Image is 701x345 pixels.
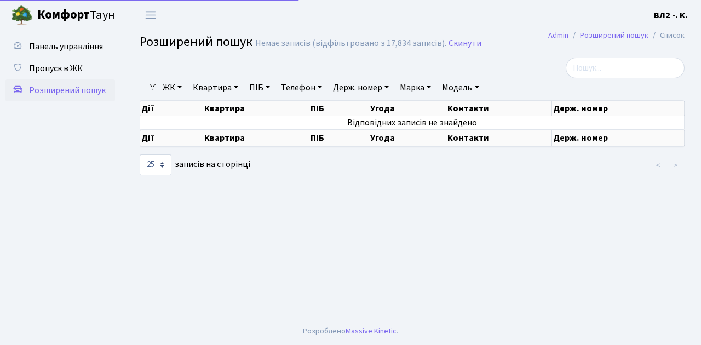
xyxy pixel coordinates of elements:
a: Квартира [188,78,243,97]
select: записів на сторінці [140,154,171,175]
input: Пошук... [566,58,685,78]
button: Переключити навігацію [137,6,164,24]
th: Держ. номер [552,101,685,116]
a: ВЛ2 -. К. [654,9,688,22]
li: Список [648,30,685,42]
th: ПІБ [309,130,369,146]
a: Держ. номер [329,78,393,97]
th: Квартира [203,130,310,146]
div: Немає записів (відфільтровано з 17,834 записів). [255,38,446,49]
div: Розроблено . [303,325,398,337]
span: Таун [37,6,115,25]
a: Admin [548,30,568,41]
a: Massive Kinetic [346,325,397,337]
th: Контакти [446,130,552,146]
a: ЖК [158,78,186,97]
a: Марка [395,78,435,97]
a: Скинути [449,38,481,49]
th: ПІБ [309,101,369,116]
b: ВЛ2 -. К. [654,9,688,21]
a: Розширений пошук [580,30,648,41]
img: logo.png [11,4,33,26]
td: Відповідних записів не знайдено [140,116,685,129]
b: Комфорт [37,6,90,24]
a: ПІБ [245,78,274,97]
nav: breadcrumb [532,24,701,47]
th: Держ. номер [552,130,685,146]
span: Розширений пошук [140,32,252,51]
th: Дії [140,101,203,116]
span: Пропуск в ЖК [29,62,83,74]
a: Панель управління [5,36,115,58]
th: Угода [369,101,446,116]
th: Дії [140,130,203,146]
a: Телефон [277,78,326,97]
label: записів на сторінці [140,154,250,175]
th: Угода [369,130,446,146]
span: Розширений пошук [29,84,106,96]
a: Пропуск в ЖК [5,58,115,79]
a: Модель [438,78,483,97]
span: Панель управління [29,41,103,53]
th: Квартира [203,101,310,116]
th: Контакти [446,101,552,116]
a: Розширений пошук [5,79,115,101]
